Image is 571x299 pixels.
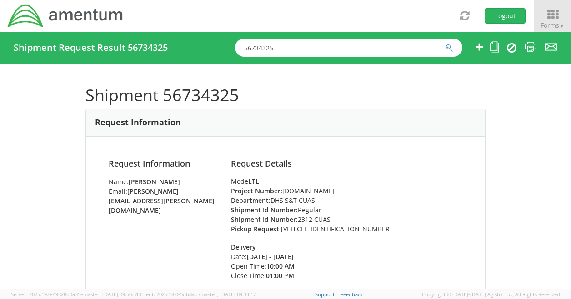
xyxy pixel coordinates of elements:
li: Open Time: [231,261,321,271]
span: Client: 2025.18.0-5db8ab7 [140,291,256,298]
h4: Request Details [231,159,462,168]
li: [VEHICLE_IDENTIFICATION_NUMBER] [231,224,462,234]
a: Support [315,291,335,298]
strong: [PERSON_NAME] [129,177,180,186]
h4: Request Information [109,159,217,168]
span: Server: 2025.19.0-49328d0a35e [11,291,139,298]
li: Date: [231,252,321,261]
h4: Shipment Request Result 56734325 [14,43,168,53]
li: Email: [109,186,217,215]
input: Shipment, Tracking or Reference Number (at least 4 chars) [235,39,462,57]
li: Close Time: [231,271,321,280]
li: [DOMAIN_NAME] [231,186,462,196]
strong: 10:00 AM [266,262,295,270]
strong: - [DATE] [269,252,294,261]
span: ▼ [559,22,565,29]
strong: [PERSON_NAME][EMAIL_ADDRESS][PERSON_NAME][DOMAIN_NAME] [109,187,215,215]
strong: Department: [231,196,270,205]
strong: [DATE] [247,252,267,261]
span: master, [DATE] 09:34:17 [200,291,256,298]
button: Logout [485,8,526,24]
li: DHS S&T CUAS [231,196,462,205]
strong: Delivery [231,243,256,251]
strong: Pickup Request: [231,225,281,233]
a: Feedback [341,291,363,298]
h1: Shipment 56734325 [85,86,485,104]
li: Regular [231,205,462,215]
li: 2312 CUAS [231,215,462,224]
div: Mode [231,177,462,186]
h3: Request Information [95,118,181,127]
strong: Shipment Id Number: [231,215,298,224]
strong: Project Number: [231,186,282,195]
strong: 01:00 PM [266,271,294,280]
strong: Shipment Id Number: [231,206,298,214]
strong: LTL [248,177,259,186]
li: Name: [109,177,217,186]
span: master, [DATE] 09:50:51 [83,291,139,298]
span: Forms [541,21,565,29]
img: dyn-intl-logo-049831509241104b2a82.png [7,3,124,29]
span: Copyright © [DATE]-[DATE] Agistix Inc., All Rights Reserved [422,291,560,298]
